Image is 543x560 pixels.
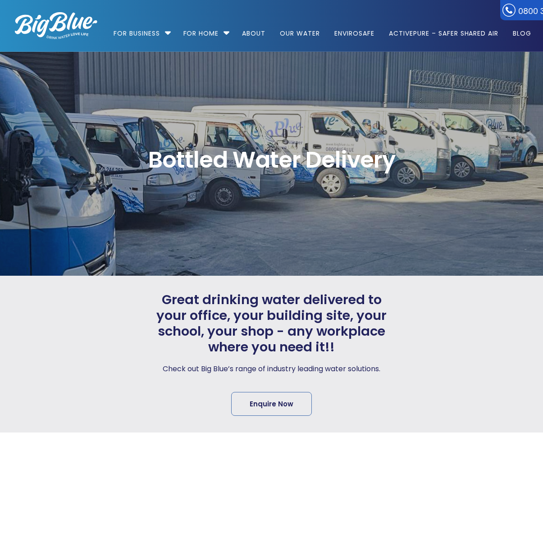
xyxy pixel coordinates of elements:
[15,12,97,39] img: logo
[15,149,529,171] span: Bottled Water Delivery
[231,392,312,416] a: Enquire Now
[147,363,396,375] p: Check out Big Blue’s range of industry leading water solutions.
[147,292,396,355] span: Great drinking water delivered to your office, your building site, your school, your shop - any w...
